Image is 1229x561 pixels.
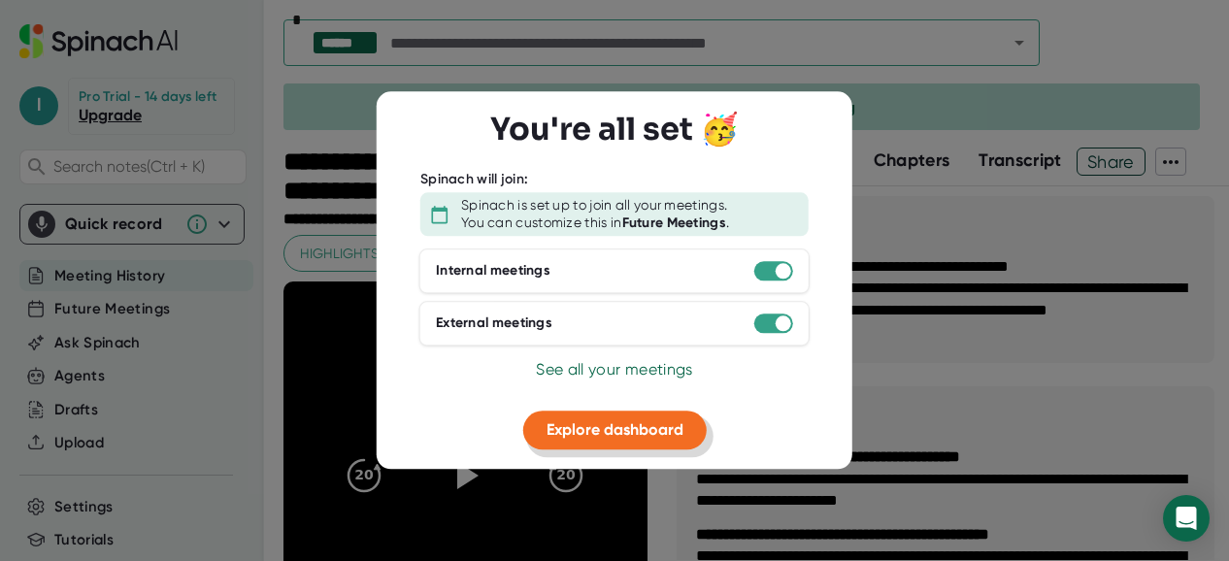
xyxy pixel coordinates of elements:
div: Spinach will join: [420,171,528,188]
b: Future Meetings [622,214,727,231]
span: Explore dashboard [547,420,683,439]
div: Internal meetings [436,263,550,280]
div: Spinach is set up to join all your meetings. [461,197,727,214]
h3: You're all set 🥳 [490,112,739,148]
button: See all your meetings [536,358,692,381]
div: You can customize this in . [461,214,729,232]
span: See all your meetings [536,360,692,379]
div: Open Intercom Messenger [1163,495,1210,542]
button: Explore dashboard [523,411,707,449]
div: External meetings [436,315,552,333]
